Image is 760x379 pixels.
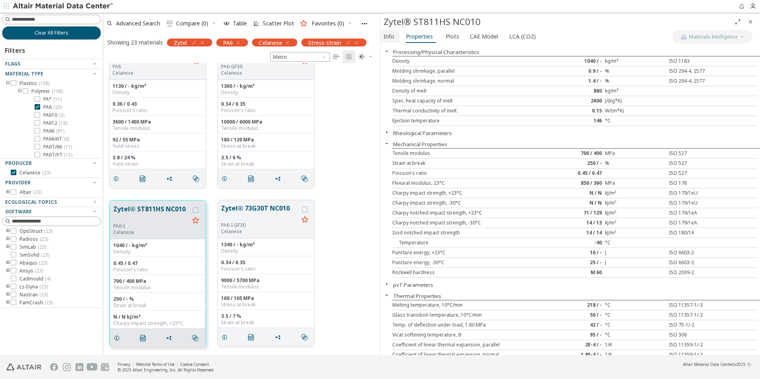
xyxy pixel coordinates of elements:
[64,151,72,158] span: ( 15 )
[43,128,64,134] span: PA66
[5,160,32,166] span: Producer
[2,178,101,188] button: Provider
[666,352,727,358] div: ISO 11359-1/-2
[221,313,311,319] div: 3.5 / 7 %
[221,70,299,76] p: Celanese
[666,312,727,318] div: ISO 11357-1/-2
[221,101,311,107] div: 0.34 / 0.35
[544,240,605,246] div: -40
[308,39,341,46] span: Stress-strain
[45,299,53,306] span: ( 23 )
[666,259,727,266] div: ISO 6603-2
[17,88,23,95] i: toogle group
[666,190,727,196] div: ISO 179/1eU
[2,207,101,217] button: Software
[605,249,666,256] div: J
[544,210,605,216] div: 71 / 129
[221,222,299,228] div: PA6-I-GF30
[19,276,50,282] span: Cadmould
[113,267,202,273] div: Poisson's ratio
[298,329,314,345] button: Similar search
[180,362,209,367] a: Cookie Consent
[112,89,203,96] div: Density
[221,284,311,290] div: Tensile modulus
[19,292,48,298] span: Nastran
[218,329,235,345] button: Details
[392,98,544,104] div: Spec. heat capacity of melt
[392,342,544,348] div: Coefficient of linear thermal expansion, parallel
[167,20,173,27] i: 
[392,249,544,256] div: Puncture energy, +23°C
[112,83,203,89] div: 1130 / - kg/m³
[605,220,666,226] div: kJ/m²
[346,54,352,60] i: 
[218,171,235,187] button: Details
[52,88,63,95] span: ( 168 )
[392,302,544,308] div: Melting temperature, 10°C/min
[605,160,666,166] div: %
[5,284,11,290] i: toogle group
[113,296,202,302] div: 250 / - %
[544,352,605,358] div: 1.8E-4 / -
[41,251,49,258] span: ( 23 )
[113,278,202,284] div: 700 / 400 MPa
[113,320,202,327] div: Charpy impact strength, +23°C
[19,189,41,195] span: Altair
[112,125,203,131] div: Tensile modulus
[53,96,62,102] span: ( 11 )
[45,275,50,282] span: ( 4 )
[39,259,47,266] span: ( 23 )
[221,203,299,222] button: Zytel® 73G30T NC010
[113,302,202,309] div: Strain at break
[673,30,752,44] button: AI CopilotMaterials Intelligence
[107,39,163,46] div: Showing 23 materials
[43,120,67,126] span: PA612
[384,15,731,28] div: Zytel® ST811HS NC010
[605,312,666,318] div: °C
[544,180,605,186] div: 850 / 360
[221,107,311,114] div: Poisson's ratio
[380,140,393,147] button: Close
[299,214,311,226] button: Favorite
[13,2,114,10] img: Altair Material Data Center
[221,161,311,167] div: Strain at break
[392,180,544,186] div: Flexural modulus, 23°C
[380,129,393,135] button: Close
[544,98,605,104] div: 2600
[312,21,344,26] span: Favorites (0)
[5,199,57,205] span: Ecological Topics
[5,244,11,250] i: toogle group
[393,130,452,137] button: Rheological Parameters
[221,228,299,235] p: Celanese
[301,334,308,340] i: 
[605,200,666,206] div: kJ/m²
[59,112,64,118] span: ( 3 )
[605,108,666,114] div: W/(m*K)
[31,88,63,95] span: Polymer
[221,302,311,308] div: Stress at break
[544,302,605,308] div: 218 / -
[666,269,727,276] div: ISO 2039-2
[233,21,247,26] span: Table
[43,152,72,158] span: PA6T/XT
[392,190,544,196] div: Charpy impact strength, +23°C
[19,170,50,176] span: Celanese
[259,39,282,46] span: Celanese
[731,15,744,28] button: Full Screen
[689,34,738,40] span: Materials Intelligence
[43,112,64,118] span: PA610
[270,52,330,62] div: Unit System
[544,118,605,124] div: 146
[666,68,727,74] div: ISO 294-4, 2577
[136,171,153,187] button: PDF Download
[509,30,536,43] span: LCA (CO2)
[666,200,727,206] div: ISO 179/1eU
[112,155,203,161] div: 3.8 / 24 %
[112,137,203,143] div: 92 / 55 MPa
[19,260,47,266] span: Abaqus
[605,118,666,124] div: °C
[5,70,43,77] span: Material Type
[605,352,666,358] div: 1/K
[19,80,50,87] span: Plastics
[392,269,544,276] div: Rockwell hardness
